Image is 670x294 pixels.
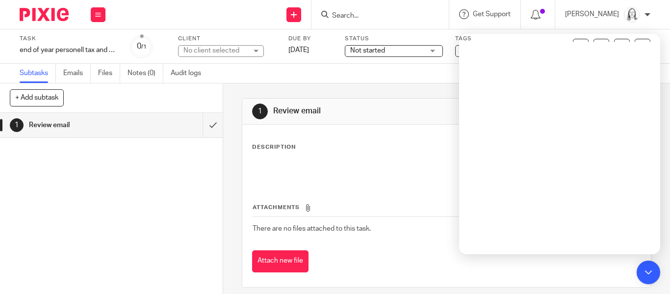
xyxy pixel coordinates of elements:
[253,225,371,232] span: There are no files attached to this task.
[273,106,467,116] h1: Review email
[10,89,64,106] button: + Add subtask
[473,11,511,18] span: Get Support
[10,118,24,132] div: 1
[98,64,120,83] a: Files
[350,47,385,54] span: Not started
[20,64,56,83] a: Subtasks
[178,35,276,43] label: Client
[455,35,553,43] label: Tags
[171,64,208,83] a: Audit logs
[252,250,309,272] button: Attach new file
[20,45,118,55] div: end of year personell tax and BAS
[20,35,118,43] label: Task
[253,205,300,210] span: Attachments
[137,41,147,52] div: 0
[183,46,247,55] div: No client selected
[63,64,91,83] a: Emails
[624,7,640,23] img: Eleanor%20Shakeshaft.jpg
[252,104,268,119] div: 1
[288,47,309,53] span: [DATE]
[331,12,419,21] input: Search
[141,44,147,50] small: /1
[128,64,163,83] a: Notes (0)
[20,8,69,21] img: Pixie
[565,9,619,19] p: [PERSON_NAME]
[345,35,443,43] label: Status
[288,35,333,43] label: Due by
[29,118,138,133] h1: Review email
[252,143,296,151] p: Description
